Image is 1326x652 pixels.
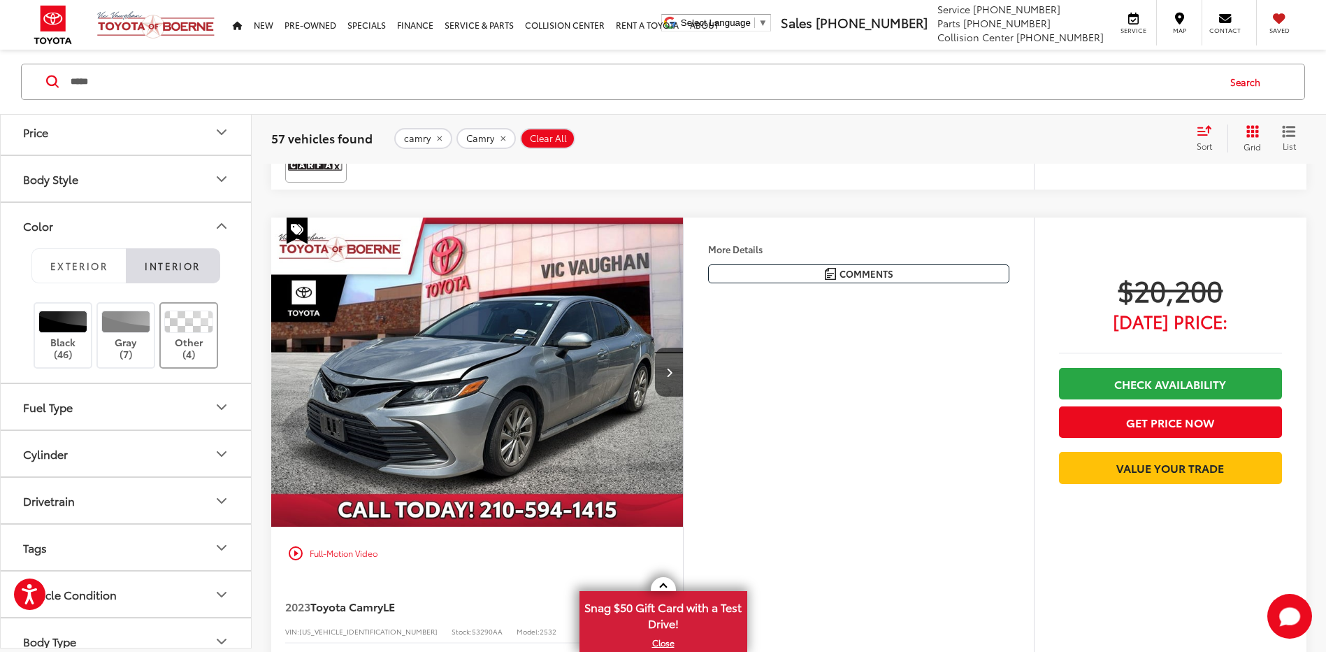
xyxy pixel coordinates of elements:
[285,626,299,637] span: VIN:
[1197,140,1212,152] span: Sort
[213,124,230,141] div: Price
[758,17,768,28] span: ▼
[708,264,1009,283] button: Comments
[754,17,755,28] span: ​
[973,2,1060,16] span: [PHONE_NUMBER]
[1190,125,1227,153] button: Select sort value
[1209,26,1241,35] span: Contact
[937,30,1014,44] span: Collision Center
[285,599,621,614] a: 2023Toyota CamryLE
[655,348,683,397] button: Next image
[310,598,383,614] span: Toyota Camry
[1059,452,1282,483] a: Value Your Trade
[285,598,310,614] span: 2023
[23,126,48,139] div: Price
[1282,140,1296,152] span: List
[517,626,540,637] span: Model:
[1,385,252,430] button: Fuel TypeFuel Type
[23,448,68,461] div: Cylinder
[23,401,73,414] div: Fuel Type
[1,479,252,524] button: DrivetrainDrivetrain
[520,128,575,149] button: Clear All
[472,626,503,637] span: 53290AA
[1,572,252,618] button: Vehicle ConditionVehicle Condition
[1267,594,1312,639] button: Toggle Chat Window
[287,218,308,244] span: Special
[1,432,252,477] button: CylinderCylinder
[1244,141,1261,153] span: Grid
[466,133,494,144] span: Camry
[383,598,395,614] span: LE
[23,495,75,508] div: Drivetrain
[1,110,252,155] button: PricePrice
[213,492,230,509] div: Drivetrain
[1118,26,1149,35] span: Service
[452,626,472,637] span: Stock:
[23,541,47,555] div: Tags
[271,129,373,146] span: 57 vehicles found
[1227,125,1271,153] button: Grid View
[1,157,252,202] button: Body StyleBody Style
[213,446,230,462] div: Cylinder
[1271,125,1306,153] button: List View
[161,311,217,360] label: Other (4)
[213,539,230,556] div: Tags
[271,218,684,527] div: 2023 Toyota Camry LE 0
[1,525,252,571] button: TagsTags
[825,268,836,280] img: Comments
[271,218,684,527] a: 2023 Toyota Camry LE2023 Toyota Camry LE2023 Toyota Camry LE2023 Toyota Camry LE
[23,635,76,649] div: Body Type
[1,204,252,249] button: ColorColor
[1164,26,1195,35] span: Map
[404,133,431,144] span: camry
[530,133,567,144] span: Clear All
[1059,368,1282,399] a: Check Availability
[816,13,928,31] span: [PHONE_NUMBER]
[23,173,78,186] div: Body Style
[1016,30,1104,44] span: [PHONE_NUMBER]
[35,311,92,360] label: Black (46)
[98,311,154,360] label: Gray (7)
[213,171,230,187] div: Body Style
[937,2,970,16] span: Service
[213,218,230,234] div: Color
[394,128,452,149] button: remove camry
[1217,64,1281,99] button: Search
[681,17,751,28] span: Select Language
[937,16,960,30] span: Parts
[213,633,230,650] div: Body Type
[69,65,1217,99] input: Search by Make, Model, or Keyword
[839,267,893,281] span: Comments
[1059,314,1282,328] span: [DATE] Price:
[1059,272,1282,307] span: $20,200
[1267,594,1312,639] svg: Start Chat
[23,588,117,602] div: Vehicle Condition
[708,244,1009,254] h4: More Details
[213,399,230,416] div: Fuel Type
[456,128,516,149] button: remove Camry
[963,16,1051,30] span: [PHONE_NUMBER]
[96,10,215,39] img: Vic Vaughan Toyota of Boerne
[271,218,684,528] img: 2023 Toyota Camry LE
[213,586,230,603] div: Vehicle Condition
[50,260,108,272] span: Exterior
[1264,26,1295,35] span: Saved
[1059,406,1282,438] button: Get Price Now
[299,626,438,637] span: [US_VEHICLE_IDENTIFICATION_NUMBER]
[540,626,556,637] span: 2532
[781,13,812,31] span: Sales
[581,593,746,635] span: Snag $50 Gift Card with a Test Drive!
[23,220,53,233] div: Color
